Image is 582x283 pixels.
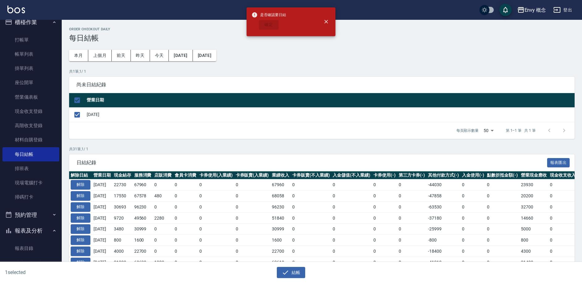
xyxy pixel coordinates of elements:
[2,75,59,90] a: 座位開單
[372,201,397,212] td: 0
[397,191,427,202] td: 0
[270,224,291,235] td: 30999
[426,235,460,246] td: -800
[397,235,427,246] td: 0
[548,191,577,202] td: 0
[270,179,291,191] td: 67960
[133,235,153,246] td: 1600
[92,257,112,268] td: [DATE]
[133,201,153,212] td: 96230
[71,180,90,190] button: 解除
[169,50,193,61] button: [DATE]
[5,268,144,276] h6: 1 selected
[519,224,548,235] td: 5000
[71,258,90,267] button: 解除
[2,14,59,30] button: 櫃檯作業
[153,235,173,246] td: 0
[485,257,519,268] td: 0
[173,224,198,235] td: 0
[71,202,90,212] button: 解除
[173,257,198,268] td: 0
[2,223,59,239] button: 報表及分析
[2,161,59,176] a: 排班表
[198,201,234,212] td: 0
[319,15,333,28] button: close
[485,212,519,224] td: 0
[372,191,397,202] td: 0
[198,191,234,202] td: 0
[2,104,59,118] a: 現金收支登錄
[460,212,486,224] td: 0
[2,47,59,61] a: 帳單列表
[519,212,548,224] td: 14660
[69,69,575,74] p: 共 1 筆, 1 / 1
[460,191,486,202] td: 0
[291,201,331,212] td: 0
[2,241,59,255] a: 報表目錄
[112,257,133,268] td: 21200
[234,257,271,268] td: 0
[198,257,234,268] td: 0
[112,212,133,224] td: 9720
[71,247,90,256] button: 解除
[331,191,372,202] td: 0
[2,176,59,190] a: 現場電腦打卡
[131,50,150,61] button: 昨天
[372,224,397,235] td: 0
[193,50,216,61] button: [DATE]
[112,171,133,179] th: 現金結存
[485,171,519,179] th: 點數折抵金額(-)
[519,201,548,212] td: 32700
[234,212,271,224] td: 0
[173,235,198,246] td: 0
[547,158,570,168] button: 報表匯出
[133,246,153,257] td: 22700
[234,179,271,191] td: 0
[198,171,234,179] th: 卡券使用(入業績)
[397,179,427,191] td: 0
[92,179,112,191] td: [DATE]
[270,246,291,257] td: 22700
[291,212,331,224] td: 0
[397,212,427,224] td: 0
[331,224,372,235] td: 0
[485,191,519,202] td: 0
[153,246,173,257] td: 0
[173,201,198,212] td: 0
[270,191,291,202] td: 68058
[331,201,372,212] td: 0
[2,90,59,104] a: 營業儀表板
[133,179,153,191] td: 67960
[69,171,92,179] th: 解除日結
[234,224,271,235] td: 0
[519,246,548,257] td: 4300
[270,235,291,246] td: 1600
[92,246,112,257] td: [DATE]
[426,171,460,179] th: 其他付款方式(-)
[460,179,486,191] td: 0
[112,50,131,61] button: 前天
[397,224,427,235] td: 0
[485,246,519,257] td: 0
[153,224,173,235] td: 0
[2,190,59,204] a: 掃碼打卡
[234,235,271,246] td: 0
[548,179,577,191] td: 0
[519,235,548,246] td: 800
[506,128,536,133] p: 第 1–1 筆 共 1 筆
[92,171,112,179] th: 營業日期
[198,224,234,235] td: 0
[173,212,198,224] td: 0
[85,107,575,122] td: [DATE]
[153,191,173,202] td: 480
[173,171,198,179] th: 會員卡消費
[397,201,427,212] td: 0
[291,171,331,179] th: 卡券販賣(不入業績)
[525,6,546,14] div: Envy 概念
[198,246,234,257] td: 0
[153,212,173,224] td: 2280
[515,4,549,16] button: Envy 概念
[71,213,90,223] button: 解除
[331,212,372,224] td: 0
[548,212,577,224] td: 0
